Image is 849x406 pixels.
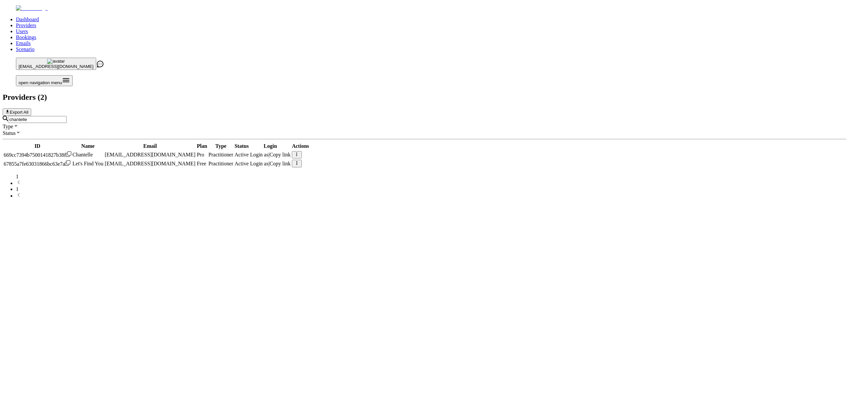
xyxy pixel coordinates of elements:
[250,152,291,158] div: |
[197,152,204,157] span: Pro
[16,180,846,186] li: previous page button
[16,29,28,34] a: Users
[105,161,196,166] span: [EMAIL_ADDRESS][DOMAIN_NAME]
[3,130,846,136] div: Status
[250,152,269,157] span: Login as
[270,161,291,166] span: Copy link
[292,143,309,149] th: Actions
[250,143,291,149] th: Login
[16,58,96,70] button: avatar[EMAIL_ADDRESS][DOMAIN_NAME]
[16,192,846,199] li: next page button
[208,143,234,149] th: Type
[47,59,65,64] img: avatar
[16,5,48,11] img: Fluum Logo
[4,160,71,167] div: Click to copy
[105,152,196,157] span: [EMAIL_ADDRESS][DOMAIN_NAME]
[8,116,67,123] input: Search by email or name
[250,161,269,166] span: Login as
[234,143,249,149] th: Status
[73,161,103,166] span: Let's Find You
[234,161,249,167] div: Active
[16,40,31,46] a: Emails
[16,75,73,86] button: Open menu
[3,123,846,130] div: Type
[16,46,34,52] a: Scenario
[72,143,104,149] th: Name
[19,64,94,69] span: [EMAIL_ADDRESS][DOMAIN_NAME]
[16,34,36,40] a: Bookings
[16,17,39,22] a: Dashboard
[250,161,291,167] div: |
[3,93,846,102] h2: Providers ( 2 )
[16,186,846,192] li: pagination item 1 active
[3,108,31,116] button: Export All
[16,174,19,179] span: 1
[104,143,196,149] th: Email
[4,151,71,158] div: Click to copy
[209,152,233,157] span: validated
[73,152,93,157] span: Chantelle
[197,161,206,166] span: Free
[196,143,207,149] th: Plan
[234,152,249,158] div: Active
[19,80,62,85] span: open navigation menu
[3,143,72,149] th: ID
[3,174,846,199] nav: pagination navigation
[16,23,36,28] a: Providers
[270,152,291,157] span: Copy link
[209,161,233,166] span: validated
